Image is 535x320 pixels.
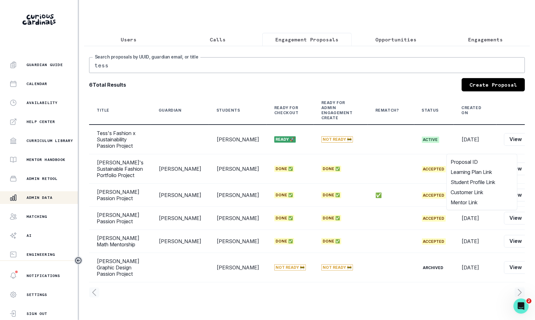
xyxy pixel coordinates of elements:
[89,125,151,154] td: Tess's Fashion x Sustainability Passion Project
[422,166,446,172] span: accepted
[209,125,267,154] td: [PERSON_NAME]
[462,78,525,91] a: Create Proposal
[27,119,55,124] p: Help Center
[321,166,341,172] span: Done ✅
[97,108,109,113] div: Title
[422,238,446,245] span: accepted
[422,108,439,113] div: Status
[422,137,439,143] span: active
[276,36,339,43] p: Engagement Proposals
[447,157,517,167] button: Proposal ID
[526,298,532,304] span: 2
[515,287,525,298] svg: page right
[422,192,446,199] span: accepted
[274,136,296,143] span: Ready 🚀
[321,238,341,244] span: Done ✅
[375,108,399,113] div: Rematch?
[504,212,527,225] button: View
[89,287,99,298] svg: page left
[27,100,58,105] p: Availability
[27,81,47,86] p: Calendar
[210,36,226,43] p: Calls
[22,14,56,25] img: Curious Cardinals Logo
[89,230,151,253] td: [PERSON_NAME] Math Mentorship
[321,100,353,120] div: Ready for Admin Engagement Create
[121,36,137,43] p: Users
[375,192,407,198] p: ✅
[89,154,151,184] td: [PERSON_NAME]'s Sustainable Fashion Portfolio Project
[89,184,151,207] td: [PERSON_NAME] Passion Project
[461,105,481,115] div: Created On
[454,253,496,282] td: [DATE]
[27,233,32,238] p: AI
[447,167,517,177] button: Learning Plan Link
[504,235,527,248] button: View
[274,264,306,271] span: Not Ready 🚧
[27,195,52,200] p: Admin Data
[27,311,47,316] p: Sign Out
[27,292,47,297] p: Settings
[89,81,126,89] b: 6 Total Results
[454,207,496,230] td: [DATE]
[89,207,151,230] td: [PERSON_NAME] Passion Project
[504,261,527,274] button: View
[27,62,63,67] p: Guardian Guide
[209,230,267,253] td: [PERSON_NAME]
[274,215,294,221] span: Done ✅
[422,265,445,271] span: archived
[27,157,65,162] p: Mentor Handbook
[468,36,503,43] p: Engagements
[454,230,496,253] td: [DATE]
[447,197,517,207] button: Mentor Link
[422,215,446,222] span: accepted
[216,108,240,113] div: Students
[376,36,417,43] p: Opportunities
[209,207,267,230] td: [PERSON_NAME]
[321,136,353,143] span: Not Ready 🚧
[159,108,182,113] div: Guardian
[274,105,299,115] div: Ready for Checkout
[274,238,294,244] span: Done ✅
[209,184,267,207] td: [PERSON_NAME]
[504,133,527,146] button: View
[27,252,55,257] p: Engineering
[514,298,529,314] iframe: Intercom live chat
[151,154,209,184] td: [PERSON_NAME]
[151,184,209,207] td: [PERSON_NAME]
[27,176,58,181] p: Admin Retool
[321,264,353,271] span: Not Ready 🚧
[454,125,496,154] td: [DATE]
[74,256,82,265] button: Toggle sidebar
[209,154,267,184] td: [PERSON_NAME]
[447,177,517,187] button: Student Profile Link
[209,253,267,282] td: [PERSON_NAME]
[447,187,517,197] button: Customer Link
[321,215,341,221] span: Done ✅
[27,273,60,278] p: Notifications
[27,138,73,143] p: Curriculum Library
[27,214,47,219] p: Matching
[274,166,294,172] span: Done ✅
[89,253,151,282] td: [PERSON_NAME] Graphic Design Passion Project
[274,192,294,198] span: Done ✅
[151,207,209,230] td: [PERSON_NAME]
[321,192,341,198] span: Done ✅
[151,230,209,253] td: [PERSON_NAME]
